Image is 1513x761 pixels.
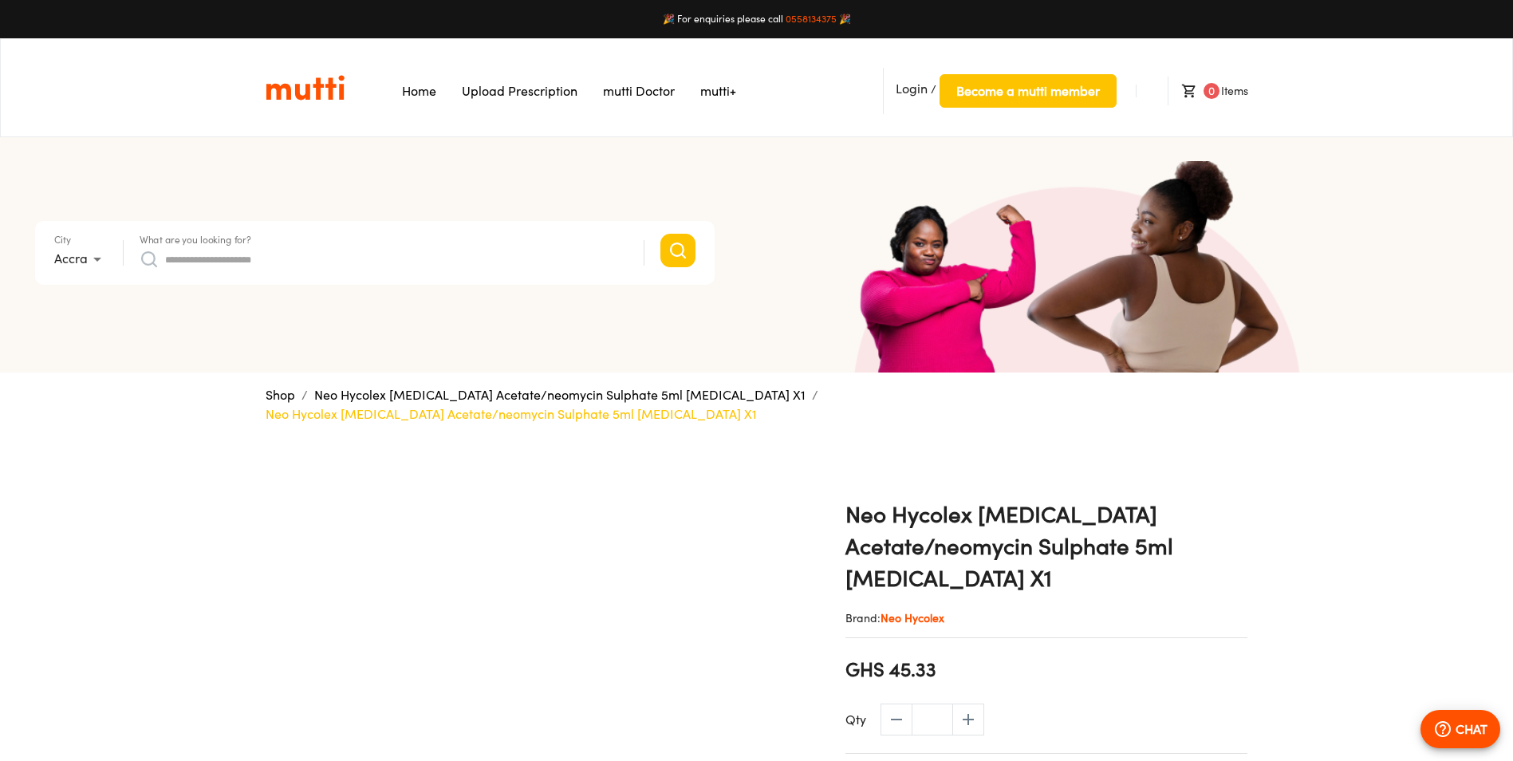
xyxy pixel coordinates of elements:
[1168,77,1247,105] li: Items
[812,385,818,404] li: /
[881,611,944,625] span: Neo Hycolex
[266,74,345,101] img: Logo
[660,234,695,267] button: Search
[266,404,757,424] p: Neo Hycolex [MEDICAL_DATA] Acetate/neomycin Sulphate 5ml [MEDICAL_DATA] X1
[956,80,1100,102] span: Become a mutti member
[314,387,806,403] a: Neo Hycolex [MEDICAL_DATA] Acetate/neomycin Sulphate 5ml [MEDICAL_DATA] X1
[266,74,345,101] a: Link on the logo navigates to HomePage
[952,704,984,735] span: increase
[266,385,1248,424] nav: breadcrumb
[462,83,577,99] a: Navigates to Prescription Upload Page
[54,246,107,272] div: Accra
[1456,720,1487,739] p: CHAT
[140,235,251,245] label: What are you looking for?
[940,74,1117,108] button: Become a mutti member
[896,81,928,97] span: Login
[1204,83,1219,99] span: 0
[266,387,295,403] a: Shop
[402,83,436,99] a: Navigates to Home Page
[1420,710,1500,748] button: CHAT
[845,499,1247,594] h1: Neo Hycolex [MEDICAL_DATA] Acetate/neomycin Sulphate 5ml [MEDICAL_DATA] X1
[603,83,675,99] a: Navigates to mutti doctor website
[845,610,1247,626] p: Brand:
[786,13,837,25] a: 0558134375
[700,83,736,99] a: Navigates to mutti+ page
[54,235,71,245] label: City
[883,68,1117,114] li: /
[845,710,866,729] p: Qty
[301,385,308,404] li: /
[845,656,936,683] span: GHS 45.33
